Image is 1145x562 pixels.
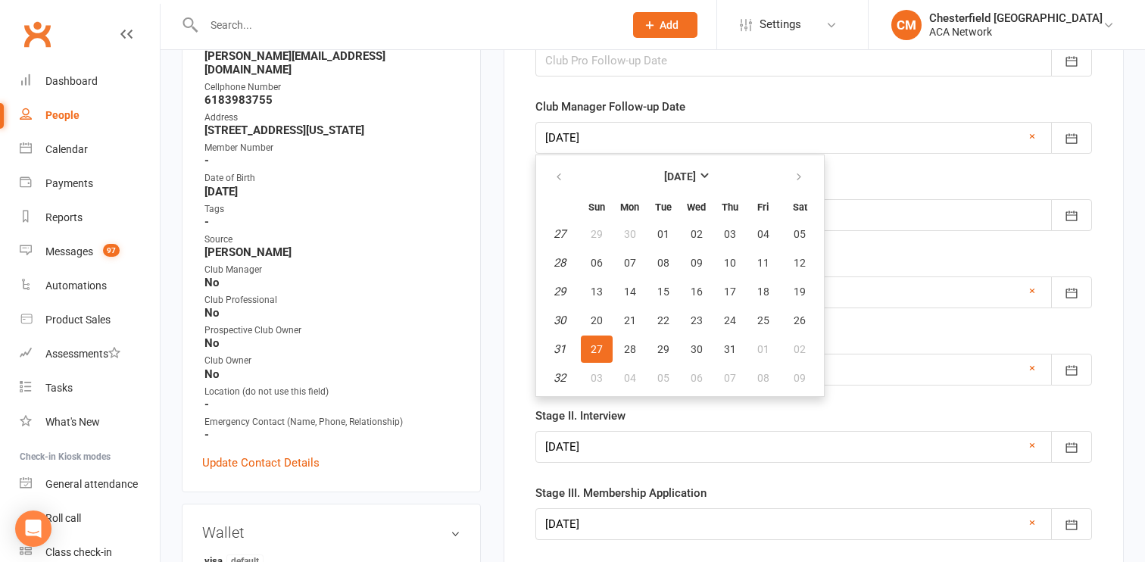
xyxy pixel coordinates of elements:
span: 26 [794,314,806,326]
strong: - [204,428,460,442]
span: 27 [591,343,603,355]
span: 13 [591,286,603,298]
span: 28 [624,343,636,355]
button: 12 [781,249,819,276]
button: 30 [681,336,713,363]
span: 04 [624,372,636,384]
div: Club Owner [204,354,460,368]
span: 25 [757,314,769,326]
strong: No [204,336,460,350]
small: Tuesday [655,201,672,213]
a: Tasks [20,371,160,405]
strong: No [204,276,460,289]
em: 28 [554,256,566,270]
em: 31 [554,342,566,356]
div: Roll call [45,512,81,524]
span: 03 [591,372,603,384]
strong: - [204,398,460,411]
a: × [1029,514,1035,532]
span: 07 [724,372,736,384]
button: 06 [681,364,713,392]
h3: Wallet [202,524,460,541]
div: Dashboard [45,75,98,87]
span: 19 [794,286,806,298]
a: Clubworx [18,15,56,53]
button: 03 [581,364,613,392]
span: 02 [794,343,806,355]
span: 29 [591,228,603,240]
span: 12 [794,257,806,269]
span: 05 [657,372,669,384]
div: Messages [45,245,93,258]
div: Club Manager [204,263,460,277]
div: CM [891,10,922,40]
div: Class check-in [45,546,112,558]
button: 24 [714,307,746,334]
span: 10 [724,257,736,269]
span: 07 [624,257,636,269]
button: 29 [647,336,679,363]
span: 23 [691,314,703,326]
input: Search... [199,14,613,36]
a: × [1029,436,1035,454]
div: Product Sales [45,314,111,326]
span: Add [660,19,679,31]
span: 01 [757,343,769,355]
small: Wednesday [687,201,706,213]
span: 24 [724,314,736,326]
strong: 6183983755 [204,93,460,107]
span: 06 [691,372,703,384]
button: 19 [781,278,819,305]
button: 07 [714,364,746,392]
label: Stage III. Membership Application [535,484,707,502]
button: 05 [781,220,819,248]
button: 21 [614,307,646,334]
button: 11 [747,249,779,276]
button: 26 [781,307,819,334]
button: 25 [747,307,779,334]
div: People [45,109,80,121]
div: Source [204,233,460,247]
div: Cellphone Number [204,80,460,95]
button: 29 [581,220,613,248]
small: Thursday [722,201,738,213]
a: × [1029,282,1035,300]
button: 17 [714,278,746,305]
span: 17 [724,286,736,298]
button: 14 [614,278,646,305]
button: 20 [581,307,613,334]
a: General attendance kiosk mode [20,467,160,501]
span: 09 [794,372,806,384]
span: 31 [724,343,736,355]
span: 14 [624,286,636,298]
button: 10 [714,249,746,276]
button: 16 [681,278,713,305]
span: 05 [794,228,806,240]
span: 06 [591,257,603,269]
div: Automations [45,279,107,292]
a: × [1029,359,1035,377]
span: 29 [657,343,669,355]
button: 28 [614,336,646,363]
span: 02 [691,228,703,240]
a: People [20,98,160,133]
button: 07 [614,249,646,276]
div: Open Intercom Messenger [15,510,51,547]
label: Club Manager Follow-up Date [535,98,685,116]
a: Assessments [20,337,160,371]
a: Automations [20,269,160,303]
a: Product Sales [20,303,160,337]
span: 08 [657,257,669,269]
span: 09 [691,257,703,269]
a: What's New [20,405,160,439]
label: Stage II. Interview [535,407,626,425]
small: Friday [757,201,769,213]
span: 08 [757,372,769,384]
strong: [DATE] [664,170,696,183]
a: Calendar [20,133,160,167]
em: 30 [554,314,566,327]
div: Chesterfield [GEOGRAPHIC_DATA] [929,11,1103,25]
div: General attendance [45,478,138,490]
span: 30 [691,343,703,355]
button: 09 [781,364,819,392]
